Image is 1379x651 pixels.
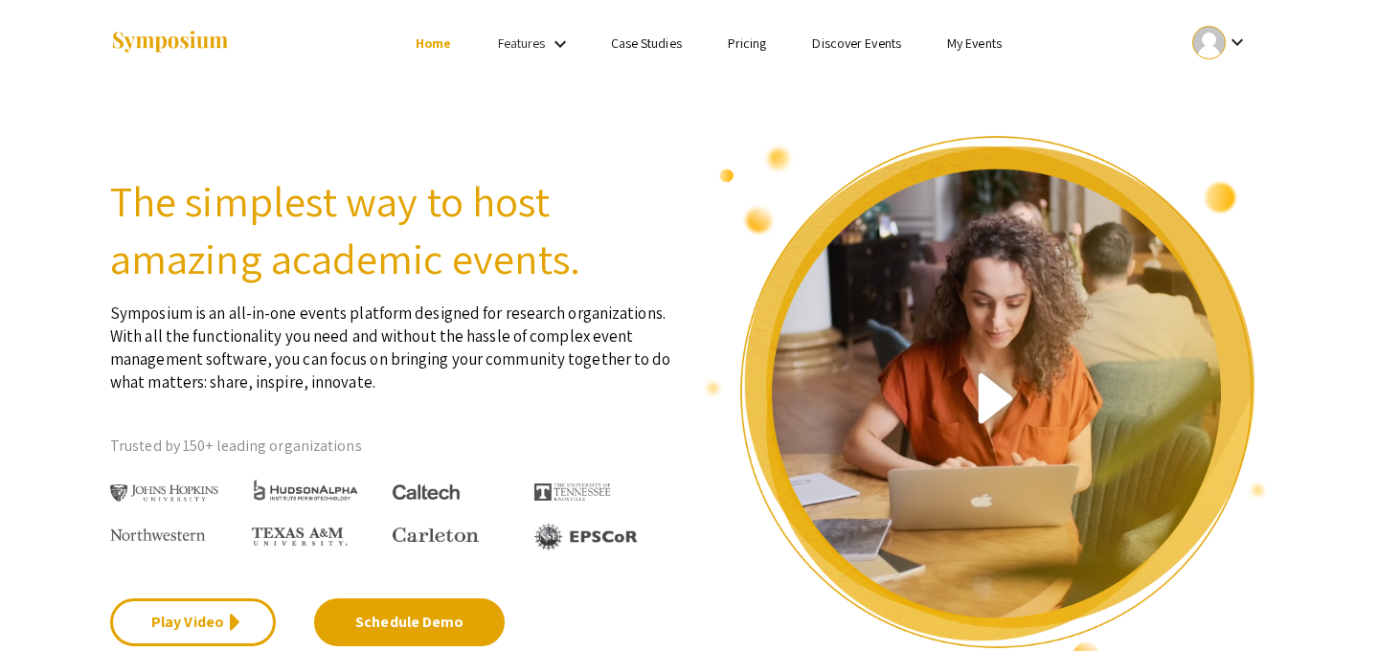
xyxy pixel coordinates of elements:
[110,172,675,287] h2: The simplest way to host amazing academic events.
[416,34,451,52] a: Home
[252,528,348,547] img: Texas A&M University
[314,598,505,646] a: Schedule Demo
[393,528,479,543] img: Carleton
[498,34,546,52] a: Features
[1226,31,1249,54] mat-icon: Expand account dropdown
[110,30,230,56] img: Symposium by ForagerOne
[534,483,611,501] img: The University of Tennessee
[110,432,675,460] p: Trusted by 150+ leading organizations
[611,34,682,52] a: Case Studies
[549,33,572,56] mat-icon: Expand Features list
[1172,21,1269,64] button: Expand account dropdown
[393,484,460,501] img: Caltech
[252,479,360,501] img: HudsonAlpha
[110,528,206,540] img: Northwestern
[534,523,640,550] img: EPSCOR
[110,598,276,646] a: Play Video
[14,565,81,637] iframe: Chat
[110,287,675,393] p: Symposium is an all-in-one events platform designed for research organizations. With all the func...
[812,34,901,52] a: Discover Events
[110,484,218,503] img: Johns Hopkins University
[947,34,1002,52] a: My Events
[728,34,767,52] a: Pricing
